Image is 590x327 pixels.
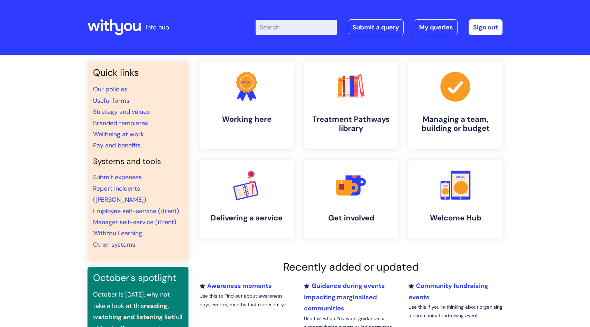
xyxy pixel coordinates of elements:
[93,97,129,105] a: Useful forms
[414,115,497,133] h4: Managing a team, building or budget
[93,240,135,249] a: Other systems
[414,214,497,222] h4: Welcome Hub
[93,173,142,181] a: Submit expenses
[408,62,503,149] a: Managing a team, building or budget
[200,62,294,149] a: Working here
[304,282,385,312] a: Guidance during events impacting marginalised communities
[93,157,183,166] h4: Systems and tools
[93,184,146,204] a: Report incidents ([PERSON_NAME])
[469,19,503,35] a: Sign out
[200,261,503,273] h2: Recently added or updated
[348,19,404,35] a: Submit a query
[93,119,148,127] a: Branded templates
[146,22,169,33] p: info hub
[415,19,458,35] a: My queries
[93,67,183,78] h3: Quick links
[93,229,142,237] a: WithYou Learning
[408,303,503,320] p: Use this if you’re thinking about organising a community fundraising event...
[205,115,288,124] h4: Working here
[93,130,144,138] a: Wellbeing at work
[310,214,393,222] h4: Get involved
[200,282,272,290] a: Awareness moments
[93,108,150,116] a: Strategy and values
[304,160,398,238] a: Get involved
[200,160,294,238] a: Delivering a service
[200,292,294,309] p: Use this to Find out about awareness days, weeks, months that represent yo...
[93,218,176,226] a: Manager self-service (iTrent)
[93,85,127,93] a: Our policies
[304,62,398,149] a: Treatment Pathways library
[408,282,488,301] a: Community fundraising events
[408,160,503,238] a: Welcome Hub
[256,20,337,35] input: Search
[93,141,141,149] a: Pay and benefits
[93,207,179,215] a: Employee self-service (iTrent)
[205,214,288,222] h4: Delivering a service
[93,272,183,283] h3: October's spotlight
[310,115,393,133] h4: Treatment Pathways library
[256,19,503,35] div: | -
